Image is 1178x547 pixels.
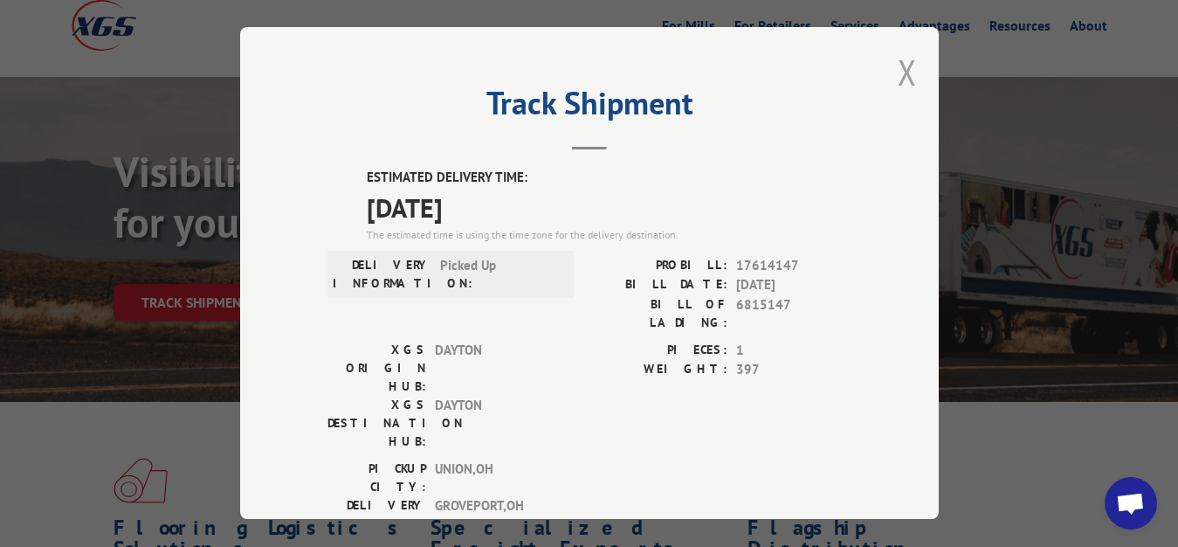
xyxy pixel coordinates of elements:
[327,460,426,496] label: PICKUP CITY:
[435,396,553,451] span: DAYTON
[333,256,431,293] label: DELIVERY INFORMATION:
[1105,477,1157,530] div: Open chat
[898,49,917,95] button: Close modal
[435,460,553,496] span: UNION , OH
[327,91,851,124] h2: Track Shipment
[736,295,851,332] span: 6815147
[589,256,727,276] label: PROBILL:
[435,341,553,396] span: DAYTON
[367,168,851,188] label: ESTIMATED DELIVERY TIME:
[327,396,426,451] label: XGS DESTINATION HUB:
[367,188,851,227] span: [DATE]
[736,256,851,276] span: 17614147
[589,341,727,361] label: PIECES:
[589,275,727,295] label: BILL DATE:
[736,275,851,295] span: [DATE]
[327,341,426,396] label: XGS ORIGIN HUB:
[327,496,426,533] label: DELIVERY CITY:
[440,256,558,293] span: Picked Up
[736,341,851,361] span: 1
[736,360,851,380] span: 397
[589,295,727,332] label: BILL OF LADING:
[589,360,727,380] label: WEIGHT:
[435,496,553,533] span: GROVEPORT , OH
[367,227,851,243] div: The estimated time is using the time zone for the delivery destination.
